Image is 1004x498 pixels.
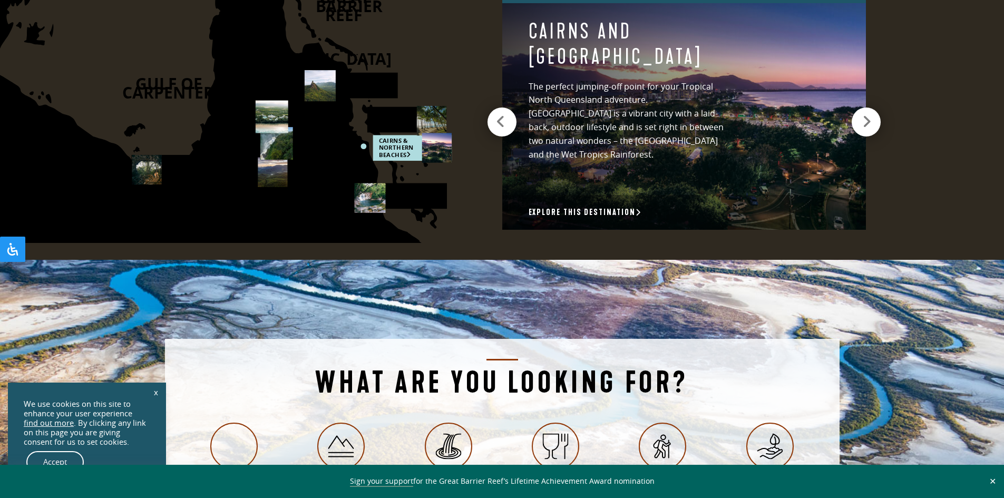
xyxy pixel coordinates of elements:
a: Sign your support [350,476,413,487]
a: Conservation [740,423,800,493]
a: Accept [26,451,84,473]
text: [GEOGRAPHIC_DATA] [230,48,391,70]
span: for the Great Barrier Reef’s Lifetime Achievement Award nomination [350,476,655,487]
a: Eat & Drink [531,423,581,493]
svg: Open Accessibility Panel [6,243,19,256]
h4: Cairns and [GEOGRAPHIC_DATA] [529,19,730,70]
text: PENINSULA [230,57,320,79]
text: REEF [325,4,362,26]
button: Close [987,476,999,486]
div: We use cookies on this site to enhance your user experience . By clicking any link on this page y... [24,399,150,447]
a: Geological Wonders [299,423,384,493]
a: Waterfalls [424,423,473,493]
h2: What are you looking for? [191,359,813,401]
a: x [149,380,163,404]
text: CARPENTERIA [122,82,230,103]
a: Explore this destination [529,207,641,218]
a: find out more [24,418,74,428]
p: The perfect jumping-off point for your Tropical North Queensland adventure. [GEOGRAPHIC_DATA] is ... [529,80,730,162]
text: GULF OF [135,73,201,94]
